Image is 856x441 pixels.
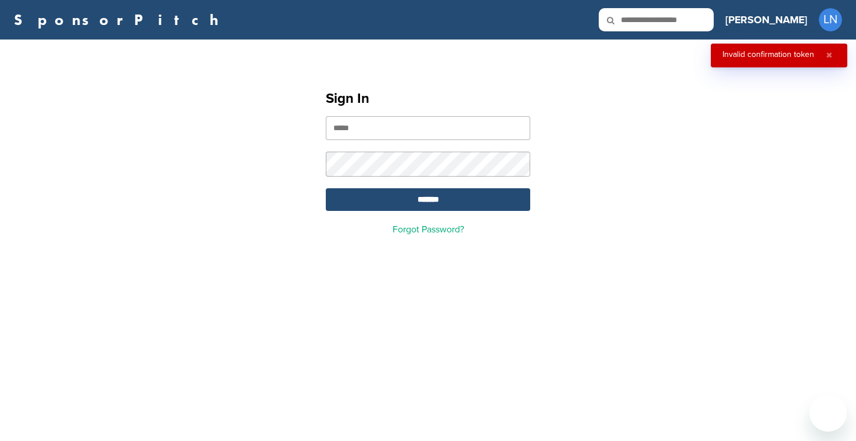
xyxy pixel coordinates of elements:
div: Invalid confirmation token [722,51,814,59]
a: SponsorPitch [14,12,226,27]
h3: [PERSON_NAME] [725,12,807,28]
button: Close [823,51,836,60]
span: LN [819,8,842,31]
a: [PERSON_NAME] [725,7,807,33]
a: Forgot Password? [393,224,464,235]
h1: Sign In [326,88,530,109]
iframe: Button to launch messaging window [810,395,847,432]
